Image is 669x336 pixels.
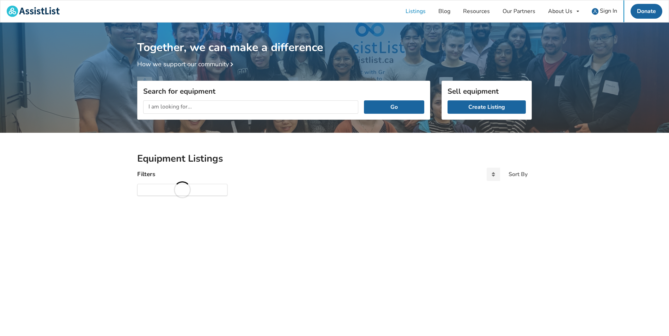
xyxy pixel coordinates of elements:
a: Create Listing [448,100,526,114]
button: Go [364,100,424,114]
h3: Search for equipment [143,87,424,96]
span: Sign In [600,7,617,15]
a: How we support our community [137,60,236,68]
h1: Together, we can make a difference [137,23,532,55]
img: assistlist-logo [7,6,60,17]
a: user icon Sign In [585,0,624,22]
a: Resources [457,0,496,22]
a: Donate [631,4,662,19]
img: user icon [592,8,598,15]
h3: Sell equipment [448,87,526,96]
a: Listings [399,0,432,22]
h4: Filters [137,170,155,178]
input: I am looking for... [143,100,358,114]
div: About Us [548,8,572,14]
div: Sort By [509,172,528,177]
a: Our Partners [496,0,542,22]
h2: Equipment Listings [137,153,532,165]
a: Blog [432,0,457,22]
